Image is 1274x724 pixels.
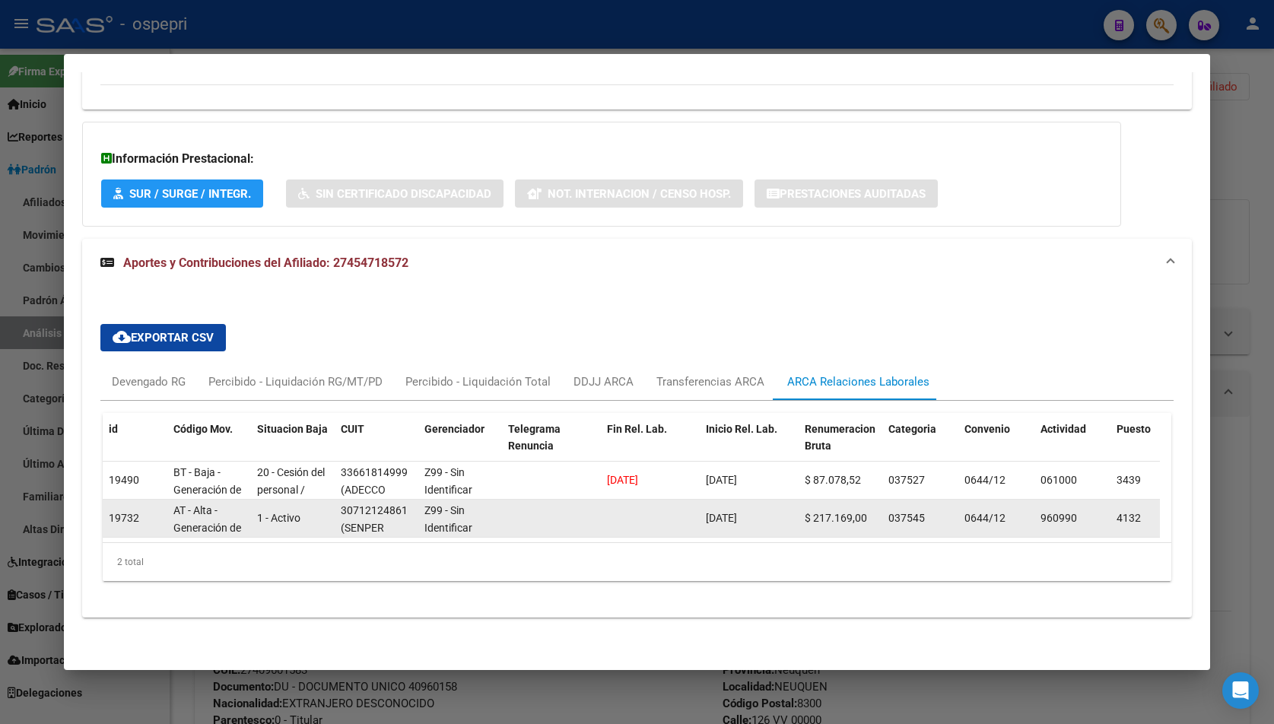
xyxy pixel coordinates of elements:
div: 33661814999 [341,464,408,481]
span: 1 - Activo [257,512,300,524]
span: SUR / SURGE / INTEGR. [129,187,251,201]
span: (ADECCO RECURSOS HUMANOS ARGENTINA SA) [341,484,399,565]
span: Renumeracion Bruta [805,423,875,452]
span: [DATE] [607,474,638,486]
span: 19732 [109,512,139,524]
mat-expansion-panel-header: Aportes y Contribuciones del Afiliado: 27454718572 [82,239,1193,287]
span: Fin Rel. Lab. [607,423,667,435]
button: Not. Internacion / Censo Hosp. [515,179,743,208]
span: 0644/12 [964,512,1006,524]
datatable-header-cell: CUIT [335,413,418,480]
span: Not. Internacion / Censo Hosp. [548,187,731,201]
span: Telegrama Renuncia [508,423,561,452]
span: 037527 [888,474,925,486]
span: 3439 [1117,474,1141,486]
span: $ 87.078,52 [805,474,861,486]
div: Percibido - Liquidación Total [405,373,551,390]
span: CUIT [341,423,364,435]
span: Puesto [1117,423,1151,435]
div: Percibido - Liquidación RG/MT/PD [208,373,383,390]
span: Prestaciones Auditadas [780,187,926,201]
span: Actividad [1040,423,1086,435]
datatable-header-cell: Categoria [882,413,958,480]
div: 30712124861 [341,502,408,519]
span: Gerenciador [424,423,485,435]
div: 2 total [103,543,1172,581]
datatable-header-cell: Actividad [1034,413,1110,480]
span: 20 - Cesión del personal / ART.229 - LCT [257,466,325,513]
mat-icon: cloud_download [113,328,131,346]
div: ARCA Relaciones Laborales [787,373,929,390]
span: 960990 [1040,512,1077,524]
div: Aportes y Contribuciones del Afiliado: 27454718572 [82,287,1193,618]
button: Prestaciones Auditadas [755,179,938,208]
datatable-header-cell: Convenio [958,413,1034,480]
datatable-header-cell: Inicio Rel. Lab. [700,413,799,480]
span: Situacion Baja [257,423,328,435]
span: BT - Baja - Generación de Clave [173,466,241,513]
span: id [109,423,118,435]
span: Exportar CSV [113,331,214,345]
span: Z99 - Sin Identificar [424,504,472,534]
span: [DATE] [706,512,737,524]
span: AT - Alta - Generación de clave [173,504,241,551]
button: Sin Certificado Discapacidad [286,179,504,208]
datatable-header-cell: Código Mov. [167,413,251,480]
span: Inicio Rel. Lab. [706,423,777,435]
h3: Información Prestacional: [101,150,1102,168]
span: $ 217.169,00 [805,512,867,524]
span: 061000 [1040,474,1077,486]
div: DDJJ ARCA [573,373,634,390]
div: Open Intercom Messenger [1222,672,1259,709]
button: SUR / SURGE / INTEGR. [101,179,263,208]
span: 4132 [1117,512,1141,524]
datatable-header-cell: Situacion Baja [251,413,335,480]
span: 037545 [888,512,925,524]
datatable-header-cell: id [103,413,167,480]
span: 0644/12 [964,474,1006,486]
datatable-header-cell: Renumeracion Bruta [799,413,882,480]
span: Aportes y Contribuciones del Afiliado: 27454718572 [123,256,408,270]
div: Devengado RG [112,373,186,390]
datatable-header-cell: Fin Rel. Lab. [601,413,700,480]
datatable-header-cell: Puesto [1110,413,1187,480]
span: [DATE] [706,474,737,486]
span: Sin Certificado Discapacidad [316,187,491,201]
datatable-header-cell: Telegrama Renuncia [502,413,601,480]
span: (SENPER CONNECT S.A.) [341,522,389,569]
div: Transferencias ARCA [656,373,764,390]
span: Categoria [888,423,936,435]
span: Convenio [964,423,1010,435]
span: 19490 [109,474,139,486]
span: Z99 - Sin Identificar [424,466,472,496]
button: Exportar CSV [100,324,226,351]
span: Código Mov. [173,423,233,435]
datatable-header-cell: Gerenciador [418,413,502,480]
